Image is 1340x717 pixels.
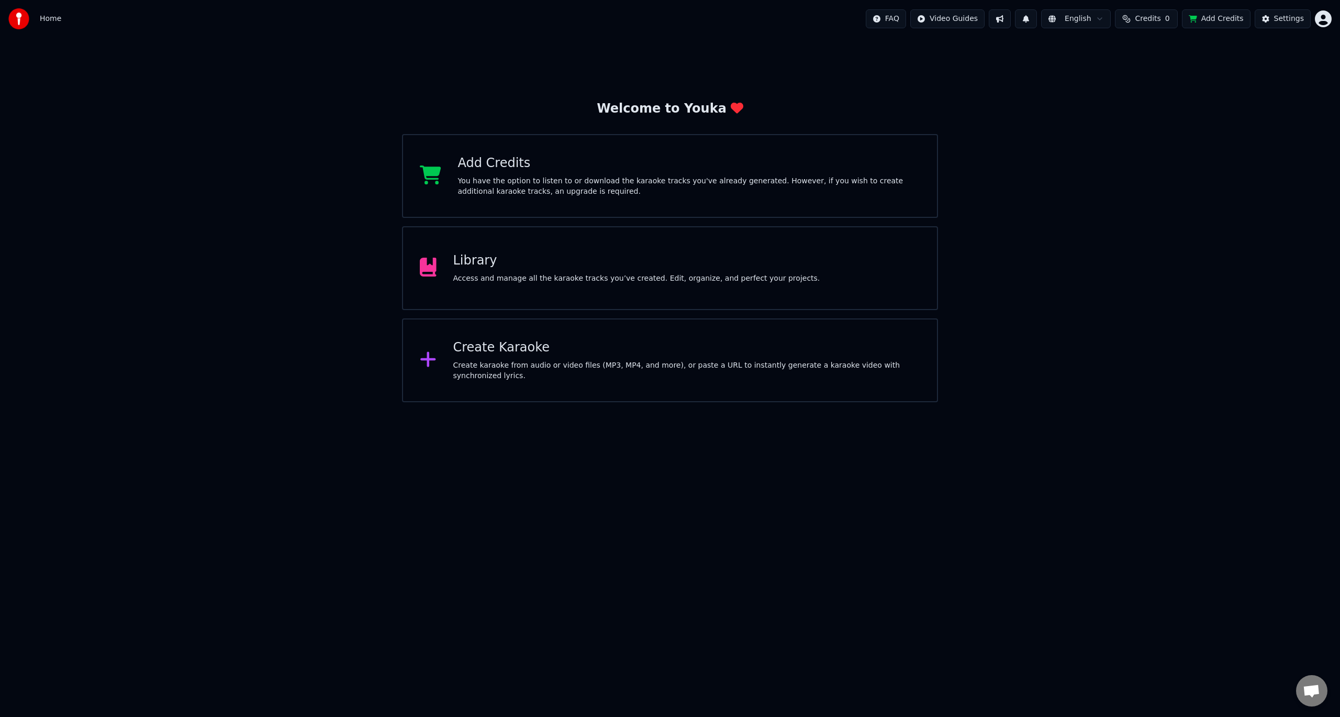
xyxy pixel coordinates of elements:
span: Credits [1135,14,1160,24]
div: Access and manage all the karaoke tracks you’ve created. Edit, organize, and perfect your projects. [453,273,820,284]
span: Home [40,14,61,24]
span: 0 [1165,14,1170,24]
nav: breadcrumb [40,14,61,24]
div: You have the option to listen to or download the karaoke tracks you've already generated. However... [458,176,921,197]
div: Create karaoke from audio or video files (MP3, MP4, and more), or paste a URL to instantly genera... [453,360,921,381]
div: Create Karaoke [453,339,921,356]
button: Video Guides [910,9,985,28]
button: Add Credits [1182,9,1250,28]
div: Welcome to Youka [597,101,743,117]
div: Add Credits [458,155,921,172]
div: Open chat [1296,675,1327,707]
div: Library [453,252,820,269]
img: youka [8,8,29,29]
button: Credits0 [1115,9,1178,28]
button: FAQ [866,9,906,28]
div: Settings [1274,14,1304,24]
button: Settings [1255,9,1311,28]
